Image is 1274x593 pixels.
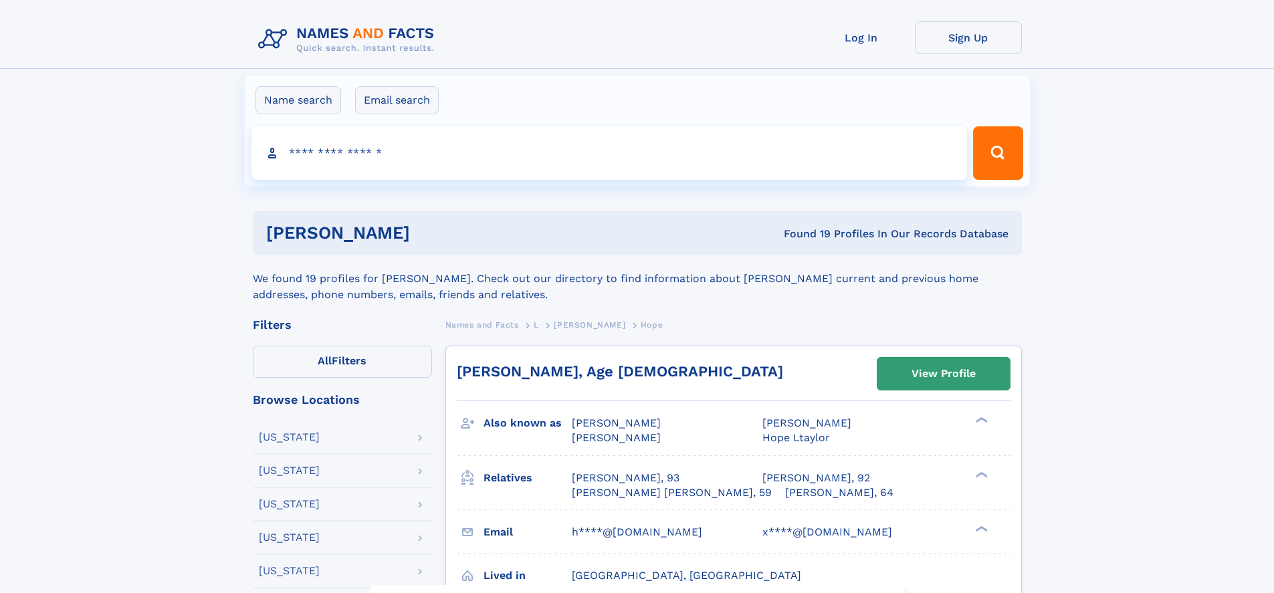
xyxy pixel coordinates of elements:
[808,21,915,54] a: Log In
[253,21,445,57] img: Logo Names and Facts
[251,126,968,180] input: search input
[534,316,539,333] a: L
[572,485,772,500] a: [PERSON_NAME] [PERSON_NAME], 59
[915,21,1022,54] a: Sign Up
[762,471,870,485] a: [PERSON_NAME], 92
[445,316,519,333] a: Names and Facts
[484,564,572,587] h3: Lived in
[259,465,320,476] div: [US_STATE]
[554,316,625,333] a: [PERSON_NAME]
[554,320,625,330] span: [PERSON_NAME]
[253,394,432,406] div: Browse Locations
[572,569,801,582] span: [GEOGRAPHIC_DATA], [GEOGRAPHIC_DATA]
[259,499,320,509] div: [US_STATE]
[572,417,661,429] span: [PERSON_NAME]
[318,354,332,367] span: All
[259,532,320,543] div: [US_STATE]
[484,412,572,435] h3: Also known as
[972,524,988,533] div: ❯
[972,470,988,479] div: ❯
[973,126,1023,180] button: Search Button
[253,255,1022,303] div: We found 19 profiles for [PERSON_NAME]. Check out our directory to find information about [PERSON...
[572,431,661,444] span: [PERSON_NAME]
[253,346,432,378] label: Filters
[534,320,539,330] span: L
[253,319,432,331] div: Filters
[266,225,597,241] h1: [PERSON_NAME]
[641,320,663,330] span: Hope
[484,467,572,489] h3: Relatives
[457,363,783,380] a: [PERSON_NAME], Age [DEMOGRAPHIC_DATA]
[355,86,439,114] label: Email search
[259,432,320,443] div: [US_STATE]
[597,227,1008,241] div: Found 19 Profiles In Our Records Database
[785,485,893,500] a: [PERSON_NAME], 64
[972,416,988,425] div: ❯
[259,566,320,576] div: [US_STATE]
[912,358,976,389] div: View Profile
[572,471,679,485] a: [PERSON_NAME], 93
[762,431,830,444] span: Hope Ltaylor
[484,521,572,544] h3: Email
[877,358,1010,390] a: View Profile
[255,86,341,114] label: Name search
[762,417,851,429] span: [PERSON_NAME]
